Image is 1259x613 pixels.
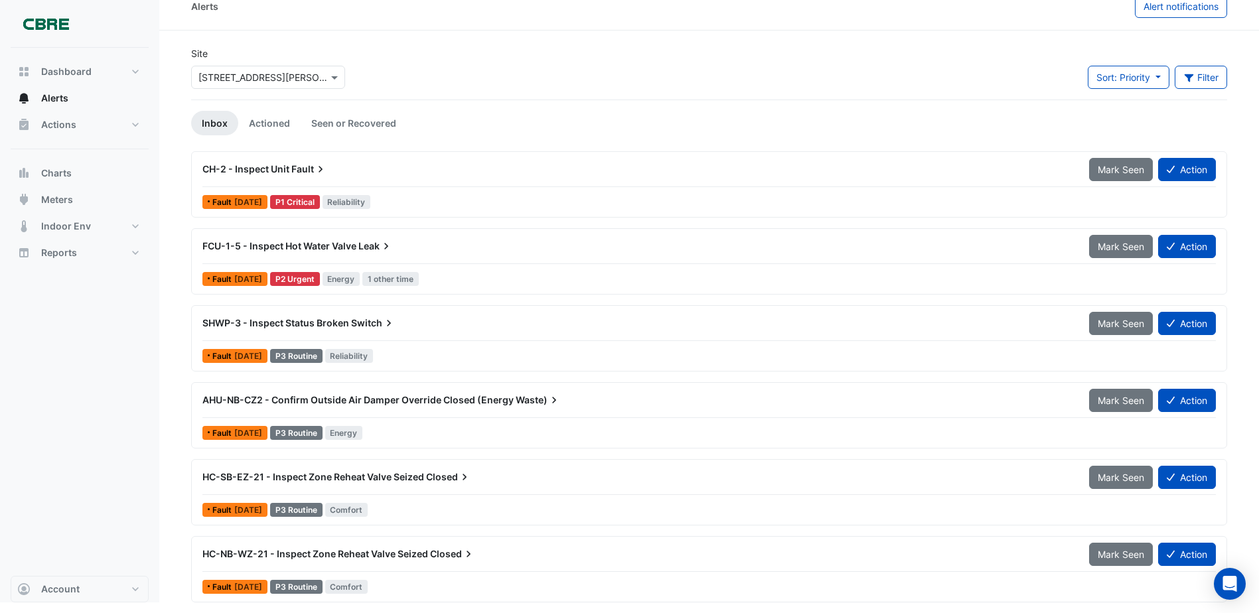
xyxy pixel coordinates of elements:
[212,506,234,514] span: Fault
[202,471,424,482] span: HC-SB-EZ-21 - Inspect Zone Reheat Valve Seized
[11,111,149,138] button: Actions
[41,193,73,206] span: Meters
[1098,164,1144,175] span: Mark Seen
[16,11,76,37] img: Company Logo
[270,580,323,594] div: P3 Routine
[516,393,561,407] span: Waste)
[270,349,323,363] div: P3 Routine
[212,198,234,206] span: Fault
[41,118,76,131] span: Actions
[1098,395,1144,406] span: Mark Seen
[234,505,262,515] span: Fri 30-May-2025 07:22 AEST
[351,316,396,330] span: Switch
[325,426,363,440] span: Energy
[212,429,234,437] span: Fault
[212,275,234,283] span: Fault
[11,85,149,111] button: Alerts
[270,272,320,286] div: P2 Urgent
[1158,312,1216,335] button: Action
[212,583,234,591] span: Fault
[1158,158,1216,181] button: Action
[212,352,234,360] span: Fault
[430,547,475,561] span: Closed
[1175,66,1228,89] button: Filter
[11,186,149,213] button: Meters
[1158,466,1216,489] button: Action
[41,582,80,596] span: Account
[11,239,149,266] button: Reports
[234,428,262,438] span: Wed 17-Sep-2025 08:27 AEST
[11,576,149,602] button: Account
[1098,472,1144,483] span: Mark Seen
[17,65,31,78] app-icon: Dashboard
[1089,158,1153,181] button: Mark Seen
[1089,543,1153,566] button: Mark Seen
[11,58,149,85] button: Dashboard
[234,274,262,284] span: Wed 11-Jun-2025 07:51 AEST
[358,239,393,253] span: Leak
[41,220,91,233] span: Indoor Env
[1144,1,1219,12] span: Alert notifications
[270,503,323,517] div: P3 Routine
[11,213,149,239] button: Indoor Env
[1089,466,1153,489] button: Mark Seen
[17,246,31,259] app-icon: Reports
[1158,543,1216,566] button: Action
[41,92,68,105] span: Alerts
[362,272,419,286] span: 1 other time
[1214,568,1246,600] div: Open Intercom Messenger
[323,272,360,286] span: Energy
[325,580,368,594] span: Comfort
[1096,72,1150,83] span: Sort: Priority
[238,111,301,135] a: Actioned
[323,195,371,209] span: Reliability
[191,111,238,135] a: Inbox
[301,111,407,135] a: Seen or Recovered
[202,548,428,559] span: HC-NB-WZ-21 - Inspect Zone Reheat Valve Seized
[11,160,149,186] button: Charts
[270,195,320,209] div: P1 Critical
[234,582,262,592] span: Mon 26-May-2025 10:20 AEST
[17,167,31,180] app-icon: Charts
[1089,312,1153,335] button: Mark Seen
[234,197,262,207] span: Wed 17-Sep-2025 14:50 AEST
[1158,235,1216,258] button: Action
[1158,389,1216,412] button: Action
[1088,66,1169,89] button: Sort: Priority
[202,394,514,405] span: AHU-NB-CZ2 - Confirm Outside Air Damper Override Closed (Energy
[202,163,289,174] span: CH-2 - Inspect Unit
[426,470,471,484] span: Closed
[191,46,208,60] label: Site
[41,246,77,259] span: Reports
[202,240,356,251] span: FCU-1-5 - Inspect Hot Water Valve
[1098,241,1144,252] span: Mark Seen
[234,351,262,361] span: Wed 17-Sep-2025 19:20 AEST
[1098,549,1144,560] span: Mark Seen
[291,163,327,176] span: Fault
[17,92,31,105] app-icon: Alerts
[325,503,368,517] span: Comfort
[270,426,323,440] div: P3 Routine
[1098,318,1144,329] span: Mark Seen
[17,193,31,206] app-icon: Meters
[325,349,374,363] span: Reliability
[41,167,72,180] span: Charts
[17,118,31,131] app-icon: Actions
[1089,235,1153,258] button: Mark Seen
[17,220,31,233] app-icon: Indoor Env
[202,317,349,328] span: SHWP-3 - Inspect Status Broken
[1089,389,1153,412] button: Mark Seen
[41,65,92,78] span: Dashboard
